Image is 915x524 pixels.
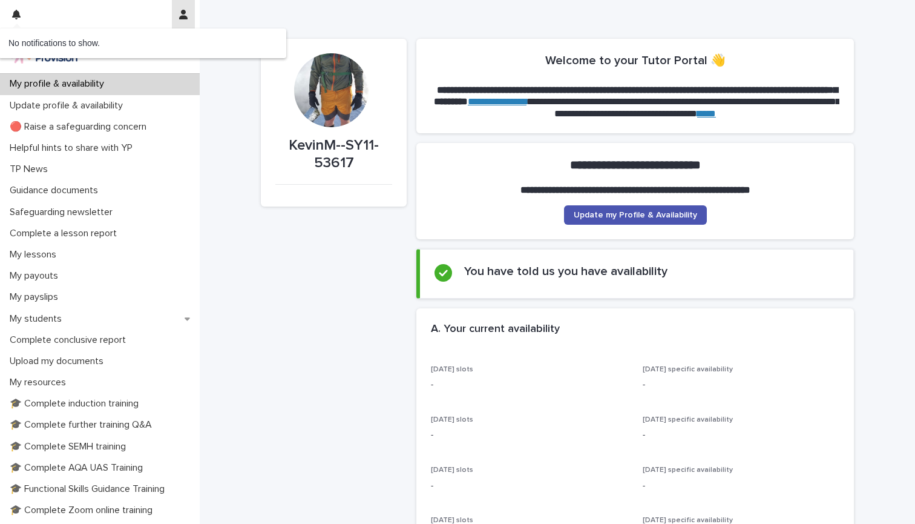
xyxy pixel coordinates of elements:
p: - [643,379,840,391]
p: Safeguarding newsletter [5,207,122,218]
p: No notifications to show. [8,38,277,48]
p: 🎓 Complete further training Q&A [5,419,162,431]
p: - [431,379,628,391]
p: 🎓 Functional Skills Guidance Training [5,483,174,495]
span: Update my Profile & Availability [574,211,697,219]
span: [DATE] slots [431,366,473,373]
h2: Welcome to your Tutor Portal 👋 [545,53,726,68]
span: [DATE] specific availability [643,517,733,524]
p: My lessons [5,249,66,260]
p: - [431,480,628,492]
span: [DATE] slots [431,416,473,423]
p: 🔴 Raise a safeguarding concern [5,121,156,133]
p: - [431,429,628,442]
p: KevinM--SY11-53617 [275,137,392,172]
p: My payouts [5,270,68,282]
p: - [643,480,840,492]
p: Complete conclusive report [5,334,136,346]
p: My payslips [5,291,68,303]
p: 🎓 Complete SEMH training [5,441,136,453]
p: My resources [5,377,76,388]
p: - [643,429,840,442]
p: Complete a lesson report [5,228,126,239]
p: My profile & availability [5,78,114,90]
p: Upload my documents [5,356,113,367]
p: My students [5,313,71,325]
a: Update my Profile & Availability [564,205,707,225]
span: [DATE] specific availability [643,416,733,423]
p: Helpful hints to share with YP [5,142,142,154]
span: [DATE] specific availability [643,466,733,474]
span: [DATE] slots [431,466,473,474]
span: [DATE] specific availability [643,366,733,373]
p: 🎓 Complete Zoom online training [5,505,162,516]
p: Guidance documents [5,185,108,196]
h2: You have told us you have availability [464,264,667,279]
h2: A. Your current availability [431,323,560,336]
span: [DATE] slots [431,517,473,524]
p: TP News [5,164,57,175]
p: Update profile & availability [5,100,133,111]
p: 🎓 Complete AQA UAS Training [5,462,152,474]
p: 🎓 Complete induction training [5,398,148,410]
